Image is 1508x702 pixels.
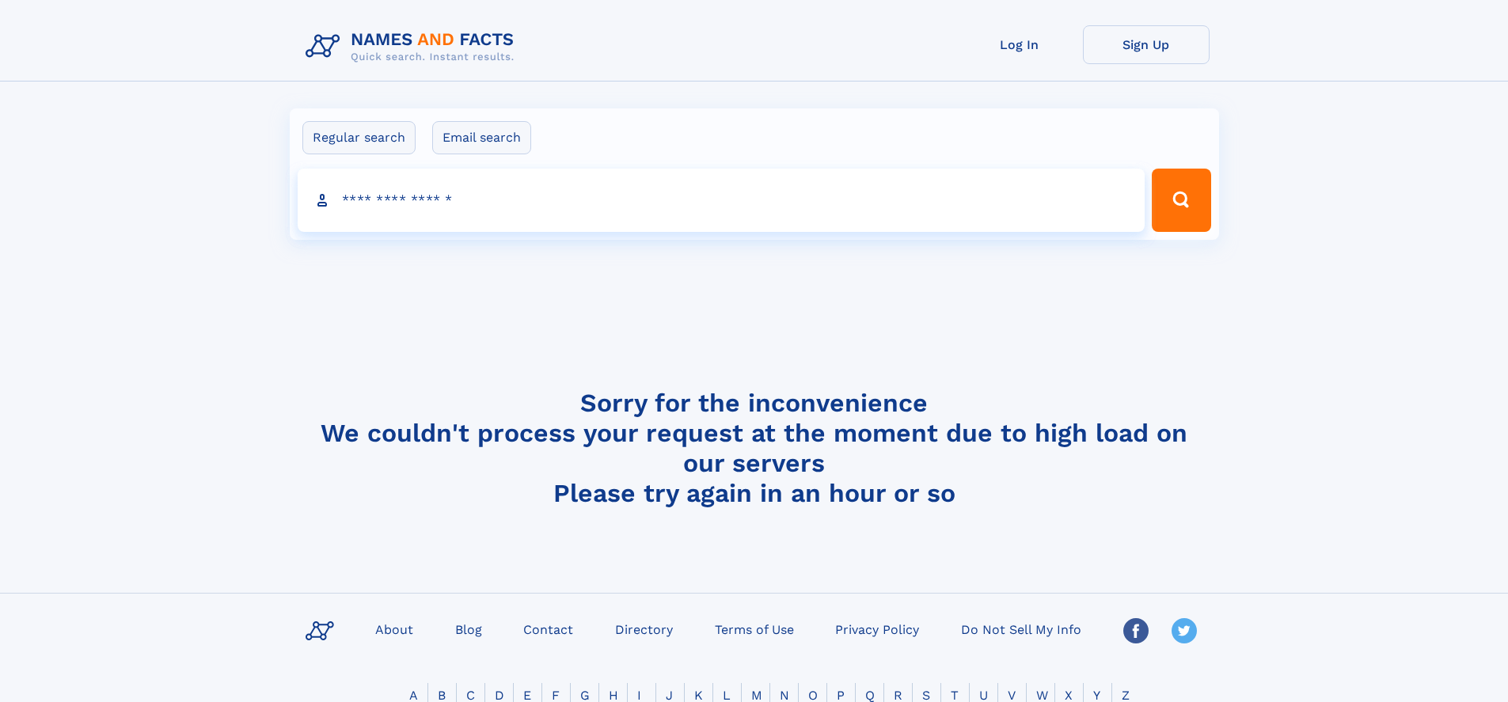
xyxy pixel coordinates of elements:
label: Email search [432,121,531,154]
a: Directory [609,617,679,640]
a: Privacy Policy [829,617,925,640]
img: Twitter [1172,618,1197,643]
a: Sign Up [1083,25,1210,64]
img: Logo Names and Facts [299,25,527,68]
label: Regular search [302,121,416,154]
h4: Sorry for the inconvenience We couldn't process your request at the moment due to high load on ou... [299,388,1210,508]
img: Facebook [1123,618,1149,643]
input: search input [298,169,1145,232]
button: Search Button [1152,169,1210,232]
a: Terms of Use [708,617,800,640]
a: Contact [517,617,579,640]
a: Blog [449,617,488,640]
a: Do Not Sell My Info [955,617,1088,640]
a: Log In [956,25,1083,64]
a: About [369,617,420,640]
